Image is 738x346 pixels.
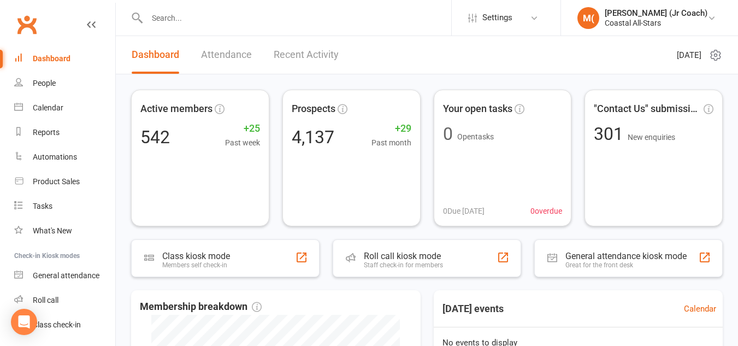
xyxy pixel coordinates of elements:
a: Class kiosk mode [14,313,115,337]
a: Dashboard [14,46,115,71]
div: Class check-in [33,320,81,329]
div: 0 [443,125,453,143]
div: Product Sales [33,177,80,186]
div: Staff check-in for members [364,261,443,269]
div: 4,137 [292,128,334,146]
a: Tasks [14,194,115,219]
a: Recent Activity [274,36,339,74]
div: General attendance [33,271,99,280]
span: Active members [140,101,212,117]
div: Automations [33,153,77,161]
a: Attendance [201,36,252,74]
div: Dashboard [33,54,70,63]
span: 0 Due [DATE] [443,205,485,217]
div: Calendar [33,103,63,112]
div: 542 [140,128,170,146]
div: Class kiosk mode [162,251,230,261]
div: People [33,79,56,87]
span: Your open tasks [443,101,512,117]
span: Settings [482,5,512,30]
div: Open Intercom Messenger [11,309,37,335]
span: "Contact Us" submissions [594,101,701,117]
div: Roll call [33,296,58,304]
a: Calendar [684,302,716,315]
span: Open tasks [457,132,494,141]
div: Reports [33,128,60,137]
span: 301 [594,124,628,144]
a: Product Sales [14,169,115,194]
span: [DATE] [677,49,701,62]
a: Clubworx [13,11,40,38]
div: Coastal All-Stars [605,18,707,28]
div: [PERSON_NAME] (Jr Coach) [605,8,707,18]
a: Dashboard [132,36,179,74]
a: Calendar [14,96,115,120]
div: Members self check-in [162,261,230,269]
a: People [14,71,115,96]
div: What's New [33,226,72,235]
h3: [DATE] events [434,299,512,319]
span: Past week [225,137,260,149]
a: Reports [14,120,115,145]
a: Automations [14,145,115,169]
a: Roll call [14,288,115,313]
span: 0 overdue [530,205,562,217]
div: Roll call kiosk mode [364,251,443,261]
a: What's New [14,219,115,243]
div: M( [577,7,599,29]
span: Membership breakdown [140,299,262,315]
span: +29 [371,121,411,137]
div: General attendance kiosk mode [565,251,687,261]
div: Tasks [33,202,52,210]
a: General attendance kiosk mode [14,263,115,288]
div: Great for the front desk [565,261,687,269]
span: New enquiries [628,133,675,142]
input: Search... [144,10,451,26]
span: Past month [371,137,411,149]
span: +25 [225,121,260,137]
span: Prospects [292,101,335,117]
